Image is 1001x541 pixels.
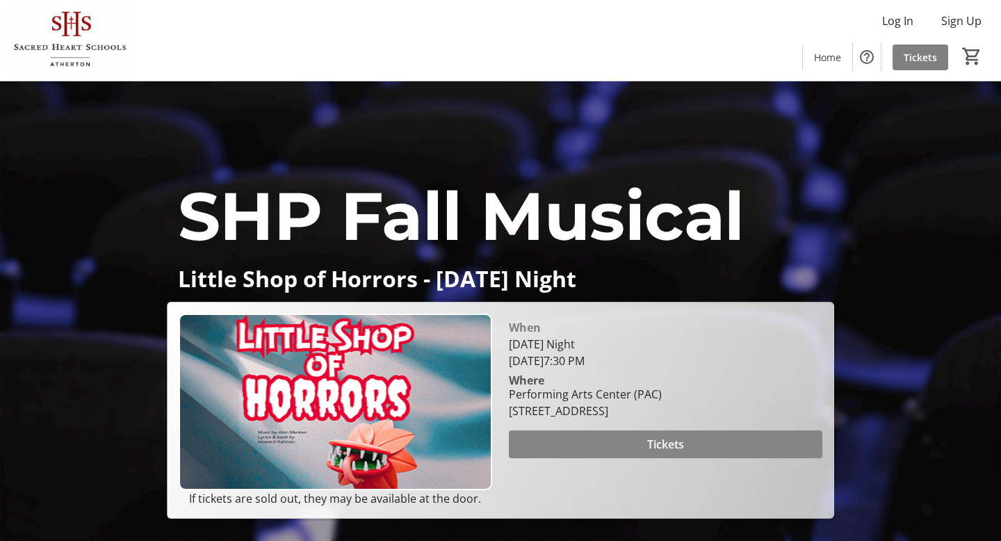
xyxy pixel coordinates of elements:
div: [STREET_ADDRESS] [509,403,662,419]
button: Tickets [509,430,822,458]
img: Campaign CTA Media Photo [179,314,492,490]
a: Tickets [893,45,948,70]
span: Tickets [904,50,937,65]
span: Tickets [647,436,684,453]
button: Help [853,43,881,71]
span: SHP Fall Musical [178,175,744,257]
p: Little Shop of Horrors - [DATE] Night [178,266,823,291]
span: Home [814,50,841,65]
div: When [509,319,541,336]
div: Where [509,375,544,386]
a: Home [803,45,852,70]
div: [DATE] Night [DATE]7:30 PM [509,336,822,369]
button: Log In [871,10,925,32]
span: Log In [882,13,913,29]
img: Sacred Heart Schools, Atherton's Logo [8,6,132,75]
div: Performing Arts Center (PAC) [509,386,662,403]
span: Sign Up [941,13,982,29]
p: If tickets are sold out, they may be available at the door. [179,490,492,507]
button: Sign Up [930,10,993,32]
button: Cart [959,44,984,69]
